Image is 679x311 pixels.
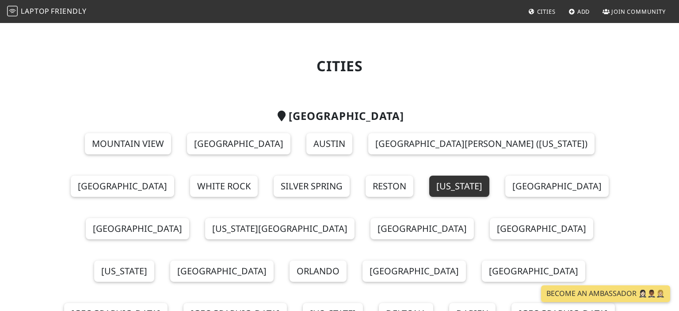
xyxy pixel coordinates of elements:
a: White Rock [190,176,258,197]
a: Cities [525,4,559,19]
a: [GEOGRAPHIC_DATA][PERSON_NAME] ([US_STATE]) [368,133,595,154]
a: [GEOGRAPHIC_DATA] [86,218,189,239]
a: [GEOGRAPHIC_DATA] [187,133,290,154]
a: Mountain View [85,133,171,154]
a: [GEOGRAPHIC_DATA] [370,218,474,239]
a: Austin [306,133,352,154]
a: [US_STATE] [429,176,489,197]
img: LaptopFriendly [7,6,18,16]
a: LaptopFriendly LaptopFriendly [7,4,87,19]
span: Friendly [51,6,86,16]
a: [GEOGRAPHIC_DATA] [71,176,174,197]
h2: [GEOGRAPHIC_DATA] [53,110,626,123]
a: [US_STATE][GEOGRAPHIC_DATA] [205,218,355,239]
a: Add [565,4,594,19]
a: [US_STATE] [94,261,154,282]
a: [GEOGRAPHIC_DATA] [170,261,274,282]
span: Cities [537,8,556,15]
a: Join Community [599,4,669,19]
span: Add [577,8,590,15]
h1: Cities [53,58,626,74]
a: [GEOGRAPHIC_DATA] [482,261,585,282]
a: Reston [366,176,413,197]
a: [GEOGRAPHIC_DATA] [490,218,593,239]
a: [GEOGRAPHIC_DATA] [505,176,609,197]
a: Silver Spring [274,176,350,197]
span: Laptop [21,6,50,16]
span: Join Community [611,8,666,15]
a: [GEOGRAPHIC_DATA] [362,261,466,282]
a: Orlando [290,261,347,282]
